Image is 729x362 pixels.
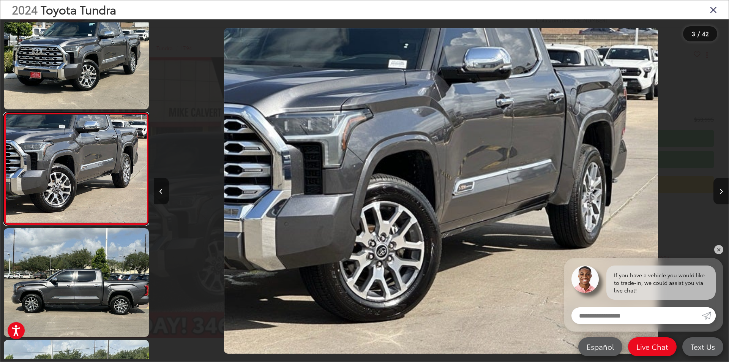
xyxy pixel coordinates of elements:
[687,342,719,351] span: Text Us
[154,178,169,204] button: Previous image
[578,337,622,356] a: Español
[682,337,723,356] a: Text Us
[692,29,695,38] span: 3
[224,28,658,354] img: 2024 Toyota Tundra 1794
[4,115,148,223] img: 2024 Toyota Tundra 1794
[633,342,672,351] span: Live Chat
[12,1,38,17] span: 2024
[713,178,729,204] button: Next image
[702,307,716,324] a: Submit
[153,28,728,354] div: 2024 Toyota Tundra 1794 2
[571,307,702,324] input: Enter your message
[702,29,709,38] span: 42
[606,266,716,300] div: If you have a vehicle you would like to trade-in, we could assist you via live chat!
[2,227,150,338] img: 2024 Toyota Tundra 1794
[571,266,599,293] img: Agent profile photo
[697,31,701,36] span: /
[710,5,717,14] i: Close gallery
[583,342,618,351] span: Español
[628,337,677,356] a: Live Chat
[41,1,116,17] span: Toyota Tundra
